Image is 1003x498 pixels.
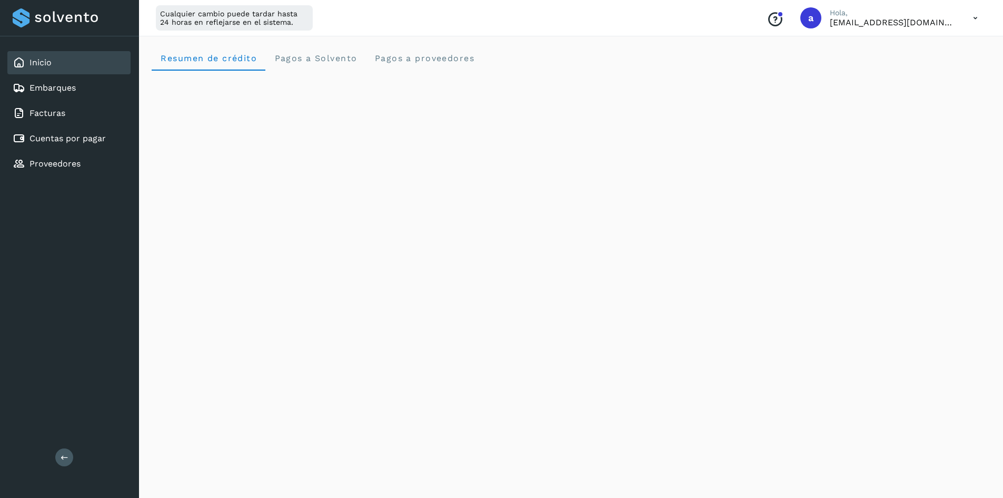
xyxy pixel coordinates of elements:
span: Pagos a Solvento [274,53,357,63]
p: Hola, [830,8,956,17]
a: Embarques [29,83,76,93]
span: Resumen de crédito [160,53,257,63]
div: Facturas [7,102,131,125]
div: Inicio [7,51,131,74]
a: Cuentas por pagar [29,133,106,143]
div: Proveedores [7,152,131,175]
span: Pagos a proveedores [374,53,474,63]
a: Inicio [29,57,52,67]
div: Cualquier cambio puede tardar hasta 24 horas en reflejarse en el sistema. [156,5,313,31]
div: Cuentas por pagar [7,127,131,150]
div: Embarques [7,76,131,100]
a: Proveedores [29,159,81,169]
p: admon@logicen.com.mx [830,17,956,27]
a: Facturas [29,108,65,118]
